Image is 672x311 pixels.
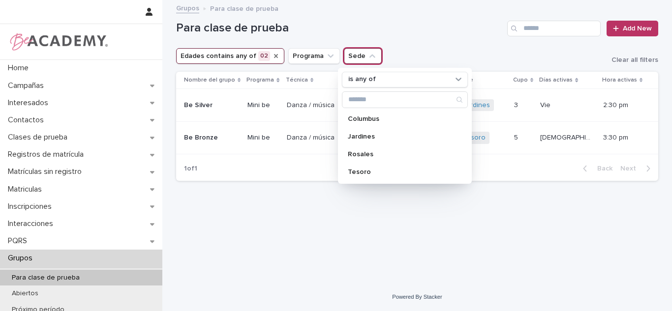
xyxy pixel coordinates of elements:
[540,132,597,142] p: [DEMOGRAPHIC_DATA]
[348,133,452,140] p: Jardines
[4,115,52,125] p: Contactos
[540,99,552,110] p: Vie
[463,101,490,110] a: Jardines
[4,289,46,298] p: Abiertos
[287,101,335,110] p: Danza / música
[210,2,278,13] p: Para clase de prueba
[176,121,658,154] tr: Be BronzeMini beDanza / músicaIniciación artística02 a 0302 a 03 Tesoro 55 [DEMOGRAPHIC_DATA][DEM...
[4,63,36,73] p: Home
[344,48,382,64] button: Sede
[176,48,284,64] button: Edades
[392,294,442,300] a: Powered By Stacker
[623,25,652,32] span: Add New
[8,32,109,52] img: WPrjXfSUmiLcdUfaYY4Q
[603,134,642,142] p: 3:30 pm
[184,134,239,142] p: Be Bronze
[602,75,637,85] p: Hora activas
[514,132,520,142] p: 5
[348,75,376,84] p: is any of
[176,21,503,35] h1: Para clase de prueba
[4,167,90,176] p: Matrículas sin registro
[4,254,40,263] p: Grupos
[348,115,452,122] p: Columbus
[514,99,520,110] p: 3
[286,75,308,85] p: Técnica
[176,2,199,13] a: Grupos
[184,75,235,85] p: Nombre del grupo
[604,57,658,63] button: Clear all filters
[591,165,612,172] span: Back
[348,151,452,158] p: Rosales
[4,236,35,246] p: PQRS
[247,101,278,110] p: Mini be
[184,101,239,110] p: Be Silver
[463,134,486,142] a: Tesoro
[4,133,75,142] p: Clases de prueba
[342,91,468,108] div: Search
[4,219,61,228] p: Interacciones
[348,169,452,175] p: Tesoro
[4,150,92,159] p: Registros de matrícula
[4,98,56,108] p: Interesados
[4,81,52,90] p: Campañas
[287,134,335,142] p: Danza / música
[4,185,50,194] p: Matriculas
[176,157,205,181] p: 1 of 1
[288,48,340,64] button: Programa
[4,202,60,211] p: Inscripciones
[513,75,528,85] p: Cupo
[611,57,658,63] span: Clear all filters
[176,89,658,122] tr: Be SilverMini beDanza / músicaIniciación artística01.5 a 02.501.5 a 02.5 Jardines 33 VieVie 2:30 pm
[607,21,658,36] a: Add New
[603,101,642,110] p: 2:30 pm
[247,134,278,142] p: Mini be
[539,75,573,85] p: Días activas
[620,165,642,172] span: Next
[507,21,601,36] input: Search
[4,274,88,282] p: Para clase de prueba
[342,92,467,108] input: Search
[246,75,274,85] p: Programa
[575,164,616,173] button: Back
[616,164,658,173] button: Next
